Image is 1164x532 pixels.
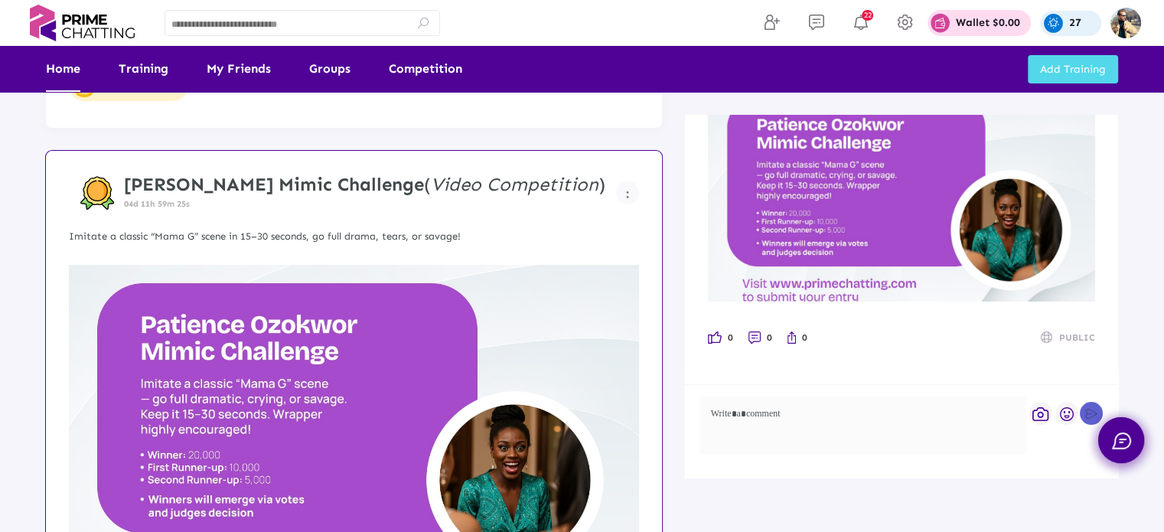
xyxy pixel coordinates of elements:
img: competition-badge.svg [80,176,115,211]
strong: [PERSON_NAME] Mimic Challenge [124,173,424,195]
h4: ( ) [124,174,605,196]
img: like [748,331,761,344]
img: img [1110,8,1141,38]
span: 04d 11h 59m 25s [124,199,190,209]
button: Example icon-button with a menu [616,181,639,204]
a: My Friends [207,46,271,92]
a: Home [46,46,80,92]
span: Add Training [1040,63,1106,76]
i: Video Competition [431,173,598,195]
img: logo [23,5,142,41]
span: 22 [862,10,873,21]
img: chat.svg [1112,432,1131,449]
p: Imitate a classic “Mama G” scene in 15–30 seconds, go full drama, tears, or savage! [69,228,639,245]
img: more [626,191,629,198]
a: Competition [389,46,462,92]
span: 0 [802,329,807,346]
a: Groups [309,46,351,92]
img: like [787,331,796,344]
img: like [708,331,722,344]
a: Training [119,46,168,92]
p: 27 [1069,18,1081,28]
button: Add Training [1028,55,1118,83]
span: 0 [728,329,733,346]
p: Wallet $0.00 [956,18,1020,28]
img: like [708,84,1095,302]
span: PUBLIC [1059,329,1095,346]
span: 0 [767,329,772,346]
